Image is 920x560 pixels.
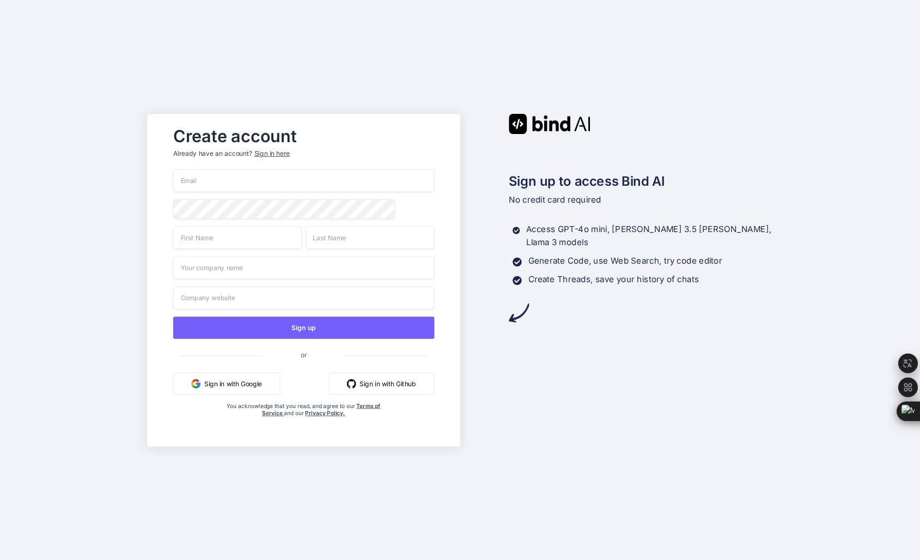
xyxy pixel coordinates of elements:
[509,114,590,134] img: Bind AI logo
[509,302,529,322] img: arrow
[173,256,434,279] input: Your company name
[173,149,434,158] p: Already have an account?
[173,169,434,192] input: Email
[173,226,302,249] input: First Name
[254,149,290,158] div: Sign in here
[173,129,434,143] h2: Create account
[509,193,773,206] p: No credit card required
[262,402,380,416] a: Terms of Service
[528,273,699,286] p: Create Threads, save your history of chats
[217,402,391,439] div: You acknowledge that you read, and agree to our and our
[173,316,434,339] button: Sign up
[305,409,345,416] a: Privacy Policy.
[264,343,344,366] span: or
[528,254,722,267] p: Generate Code, use Web Search, try code editor
[173,372,280,394] button: Sign in with Google
[509,171,773,191] h2: Sign up to access Bind AI
[191,379,200,388] img: google
[306,226,434,249] input: Last Name
[328,372,434,394] button: Sign in with Github
[173,286,434,309] input: Company website
[526,223,773,249] p: Access GPT-4o mini, [PERSON_NAME] 3.5 [PERSON_NAME], Llama 3 models
[346,379,356,388] img: github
